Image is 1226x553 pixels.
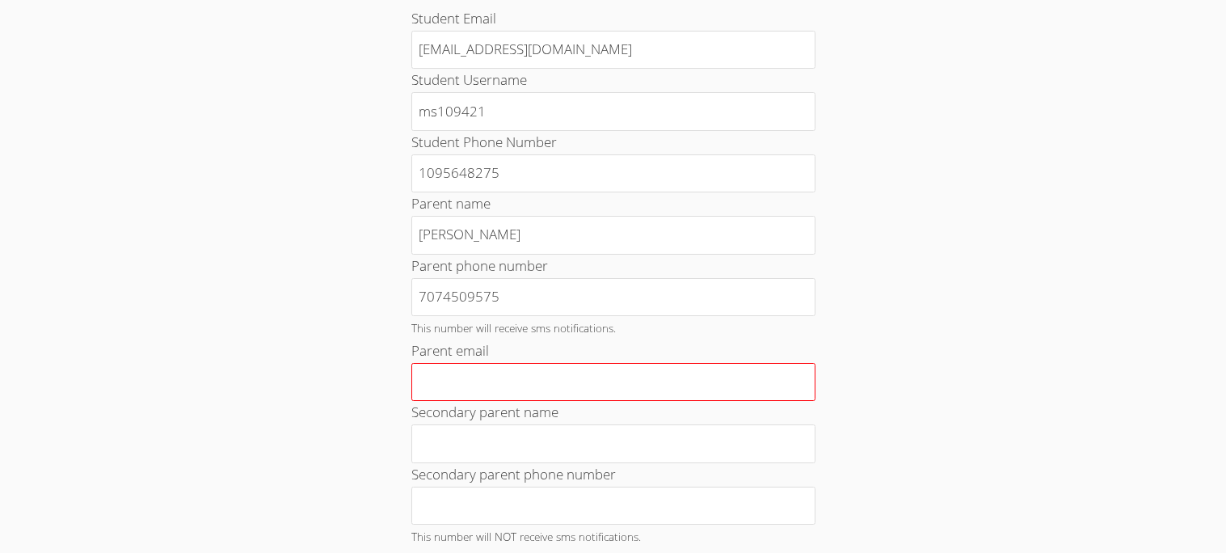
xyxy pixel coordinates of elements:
[411,403,558,421] label: Secondary parent name
[411,341,489,360] label: Parent email
[411,320,616,336] small: This number will receive sms notifications.
[411,9,496,27] label: Student Email
[411,529,641,544] small: This number will NOT receive sms notifications.
[411,465,616,483] label: Secondary parent phone number
[411,133,557,151] label: Student Phone Number
[411,194,491,213] label: Parent name
[411,70,527,89] label: Student Username
[411,256,548,275] label: Parent phone number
